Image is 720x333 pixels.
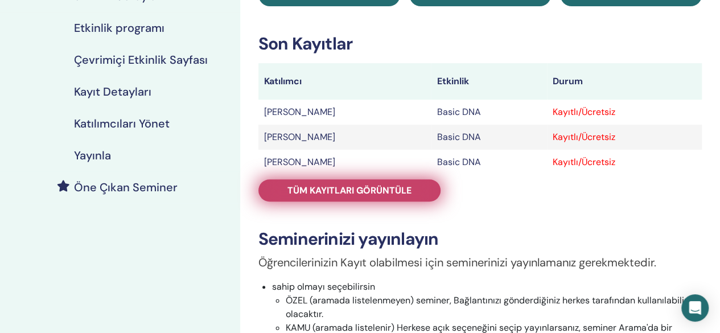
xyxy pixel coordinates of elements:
a: Tüm kayıtları görüntüle [258,179,441,202]
div: Kayıtlı/Ücretsiz [553,105,696,119]
th: Etkinlik [431,63,546,100]
td: [PERSON_NAME] [258,150,431,175]
h4: Yayınla [74,149,111,162]
th: Durum [547,63,702,100]
td: [PERSON_NAME] [258,125,431,150]
th: Katılımcı [258,63,431,100]
td: [PERSON_NAME] [258,100,431,125]
div: Kayıtlı/Ücretsiz [553,130,696,144]
p: Öğrencilerinizin Kayıt olabilmesi için seminerinizi yayınlamanız gerekmektedir. [258,254,702,271]
li: ÖZEL (aramada listelenmeyen) seminer, Bağlantınızı gönderdiğiniz herkes tarafından kullanılabilir... [286,294,702,321]
span: Tüm kayıtları görüntüle [287,184,412,196]
h4: Çevrimiçi Etkinlik Sayfası [74,53,208,67]
h3: Son Kayıtlar [258,34,702,54]
h3: Seminerinizi yayınlayın [258,229,702,249]
h4: Kayıt Detayları [74,85,151,98]
h4: Öne Çıkan Seminer [74,180,178,194]
td: Basic DNA [431,150,546,175]
td: Basic DNA [431,125,546,150]
h4: Etkinlik programı [74,21,164,35]
div: Open Intercom Messenger [681,294,709,322]
div: Kayıtlı/Ücretsiz [553,155,696,169]
h4: Katılımcıları Yönet [74,117,170,130]
td: Basic DNA [431,100,546,125]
